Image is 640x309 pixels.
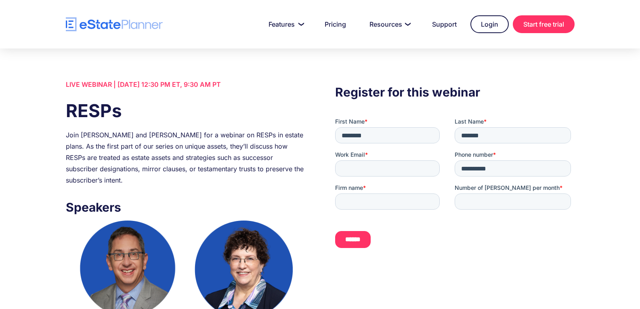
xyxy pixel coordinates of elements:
a: Features [259,16,311,32]
a: Support [422,16,466,32]
h3: Speakers [66,198,305,217]
a: home [66,17,163,32]
h3: Register for this webinar [335,83,574,101]
div: Join [PERSON_NAME] and [PERSON_NAME] for a webinar on RESPs in estate plans. As the first part of... [66,129,305,186]
a: Resources [360,16,418,32]
iframe: Form 0 [335,118,574,262]
a: Login [470,15,509,33]
a: Start free trial [513,15,575,33]
h1: RESPs [66,98,305,123]
div: LIVE WEBINAR | [DATE] 12:30 PM ET, 9:30 AM PT [66,79,305,90]
a: Pricing [315,16,356,32]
